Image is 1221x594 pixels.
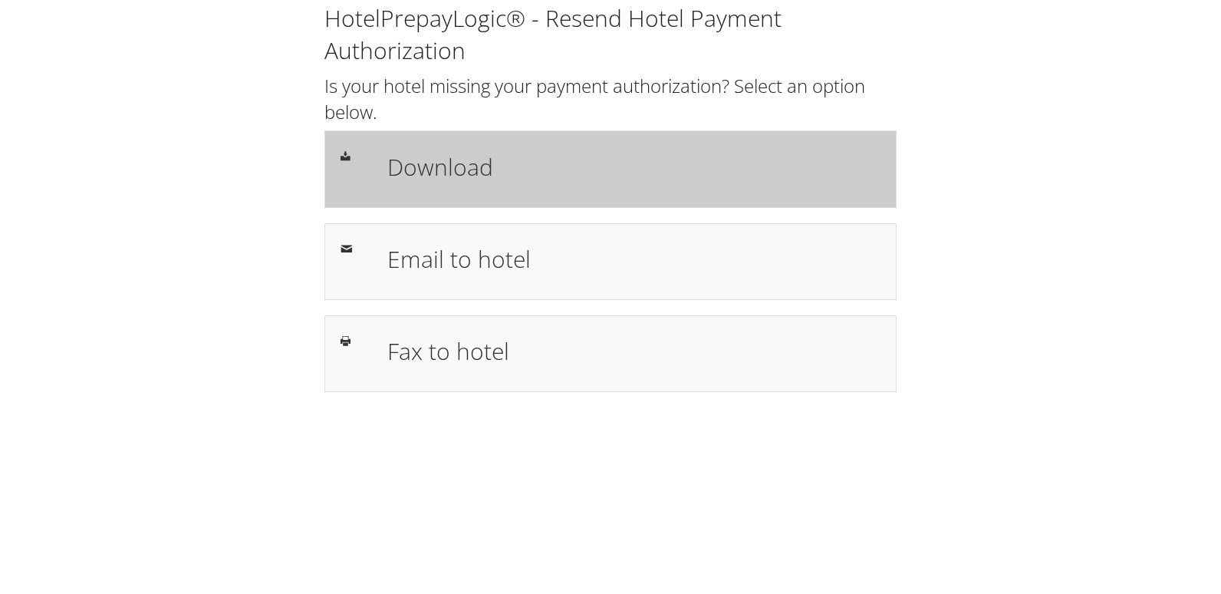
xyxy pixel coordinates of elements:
[324,130,897,207] a: Download
[324,315,897,392] a: Fax to hotel
[387,334,880,368] h1: Fax to hotel
[387,150,880,184] h1: Download
[324,73,897,124] h2: Is your hotel missing your payment authorization? Select an option below.
[324,223,897,300] a: Email to hotel
[324,2,897,67] h1: HotelPrepayLogic® - Resend Hotel Payment Authorization
[387,242,880,276] h1: Email to hotel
